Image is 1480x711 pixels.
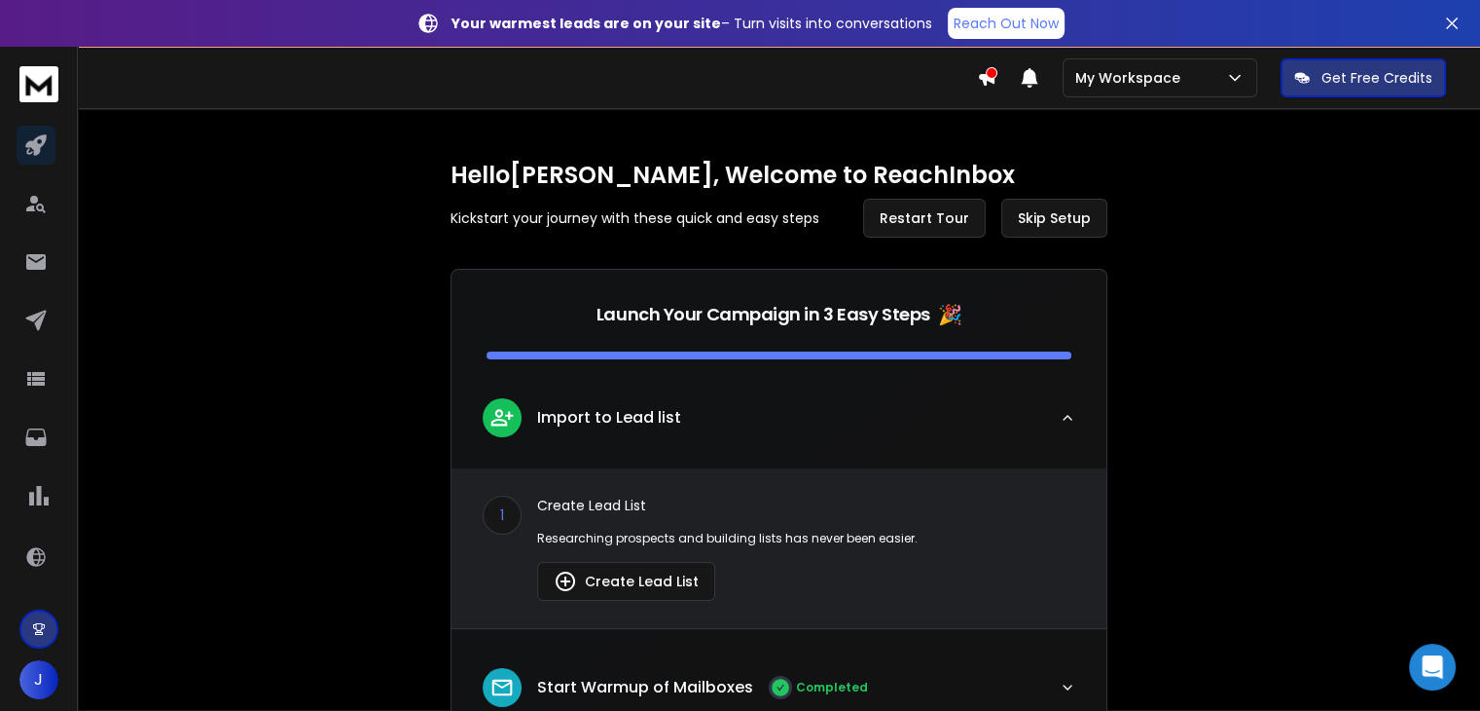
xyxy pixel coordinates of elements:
[451,160,1107,191] h1: Hello [PERSON_NAME] , Welcome to ReachInbox
[451,208,819,228] p: Kickstart your journey with these quick and easy steps
[19,660,58,699] button: J
[537,531,1075,546] p: Researching prospects and building lists has never been easier.
[537,406,681,430] p: Import to Lead list
[489,405,515,430] img: lead
[938,301,962,328] span: 🎉
[537,562,715,601] button: Create Lead List
[537,496,1075,515] p: Create Lead List
[1075,68,1188,88] p: My Workspace
[1409,644,1456,691] div: Open Intercom Messenger
[863,199,986,238] button: Restart Tour
[1281,58,1446,97] button: Get Free Credits
[19,66,58,102] img: logo
[596,301,930,328] p: Launch Your Campaign in 3 Easy Steps
[451,14,721,33] strong: Your warmest leads are on your site
[451,14,932,33] p: – Turn visits into conversations
[537,676,753,699] p: Start Warmup of Mailboxes
[1321,68,1432,88] p: Get Free Credits
[796,680,868,695] p: Completed
[1018,208,1091,228] span: Skip Setup
[489,675,515,700] img: lead
[451,383,1106,468] button: leadImport to Lead list
[554,570,577,593] img: lead
[1001,199,1107,238] button: Skip Setup
[483,496,522,535] div: 1
[948,8,1065,39] a: Reach Out Now
[451,468,1106,628] div: leadImport to Lead list
[954,14,1059,33] p: Reach Out Now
